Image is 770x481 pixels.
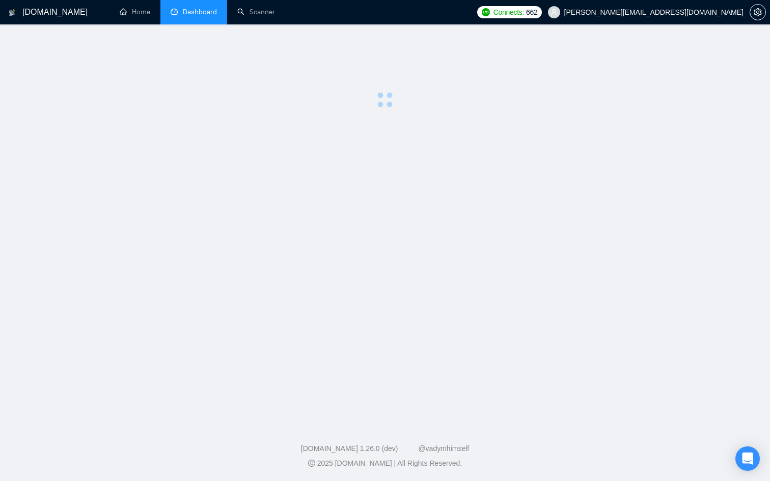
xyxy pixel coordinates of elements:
span: Dashboard [183,8,217,16]
a: homeHome [120,8,150,16]
span: setting [750,8,765,16]
img: upwork-logo.png [482,8,490,16]
span: copyright [308,460,315,467]
button: setting [750,4,766,20]
a: searchScanner [237,8,275,16]
a: setting [750,8,766,16]
a: @vadymhimself [418,444,469,452]
span: Connects: [493,7,524,18]
div: Open Intercom Messenger [735,446,760,471]
div: 2025 [DOMAIN_NAME] | All Rights Reserved. [8,458,762,469]
span: dashboard [171,8,178,15]
a: [DOMAIN_NAME] 1.26.0 (dev) [301,444,398,452]
span: 662 [526,7,537,18]
span: user [551,9,558,16]
img: logo [9,5,16,21]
